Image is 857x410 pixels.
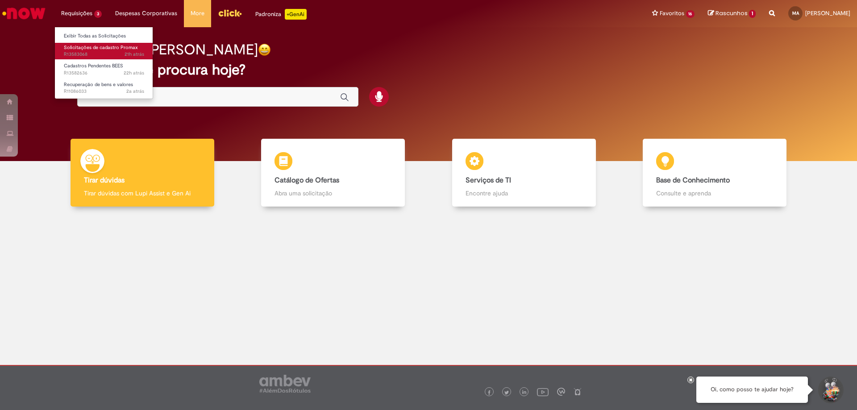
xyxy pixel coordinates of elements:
[64,81,133,88] span: Recuperação de bens e valores
[124,70,144,76] time: 30/09/2025 16:07:02
[64,44,138,51] span: Solicitações de cadastro Promax
[218,6,242,20] img: click_logo_yellow_360x200.png
[55,80,153,96] a: Aberto R11086033 : Recuperação de bens e valores
[696,377,808,403] div: Oi, como posso te ajudar hoje?
[708,9,756,18] a: Rascunhos
[124,70,144,76] span: 22h atrás
[792,10,799,16] span: MA
[77,62,780,78] h2: O que você procura hoje?
[466,176,511,185] b: Serviços de TI
[466,189,582,198] p: Encontre ajuda
[47,139,238,207] a: Tirar dúvidas Tirar dúvidas com Lupi Assist e Gen Ai
[126,88,144,95] time: 08/02/2024 11:42:03
[238,139,429,207] a: Catálogo de Ofertas Abra uma solicitação
[255,9,307,20] div: Padroniza
[522,390,527,395] img: logo_footer_linkedin.png
[77,42,258,58] h2: Boa tarde, [PERSON_NAME]
[64,70,144,77] span: R13582636
[428,139,620,207] a: Serviços de TI Encontre ajuda
[656,189,773,198] p: Consulte e aprenda
[504,390,509,395] img: logo_footer_twitter.png
[55,31,153,41] a: Exibir Todas as Solicitações
[258,43,271,56] img: happy-face.png
[716,9,748,17] span: Rascunhos
[126,88,144,95] span: 2a atrás
[574,388,582,396] img: logo_footer_naosei.png
[64,51,144,58] span: R13583068
[805,9,850,17] span: [PERSON_NAME]
[285,9,307,20] p: +GenAi
[55,61,153,78] a: Aberto R13582636 : Cadastros Pendentes BEES
[487,390,491,395] img: logo_footer_facebook.png
[660,9,684,18] span: Favoritos
[749,10,756,18] span: 1
[191,9,204,18] span: More
[656,176,730,185] b: Base de Conhecimento
[686,10,695,18] span: 16
[125,51,144,58] span: 21h atrás
[64,62,123,69] span: Cadastros Pendentes BEES
[115,9,177,18] span: Despesas Corporativas
[1,4,47,22] img: ServiceNow
[64,88,144,95] span: R11086033
[620,139,811,207] a: Base de Conhecimento Consulte e aprenda
[55,43,153,59] a: Aberto R13583068 : Solicitações de cadastro Promax
[275,189,391,198] p: Abra uma solicitação
[84,176,125,185] b: Tirar dúvidas
[537,386,549,398] img: logo_footer_youtube.png
[817,377,844,403] button: Iniciar Conversa de Suporte
[125,51,144,58] time: 30/09/2025 17:00:18
[259,375,311,393] img: logo_footer_ambev_rotulo_gray.png
[54,27,153,99] ul: Requisições
[61,9,92,18] span: Requisições
[557,388,565,396] img: logo_footer_workplace.png
[84,189,201,198] p: Tirar dúvidas com Lupi Assist e Gen Ai
[275,176,339,185] b: Catálogo de Ofertas
[94,10,102,18] span: 3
